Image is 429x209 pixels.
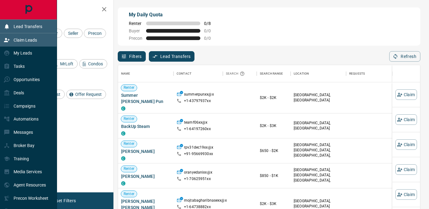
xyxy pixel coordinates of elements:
[66,31,80,36] span: Seller
[121,85,137,90] span: Renter
[204,36,218,41] span: 0 / 0
[349,65,365,82] div: Requests
[184,92,214,98] p: summerpunxx@x
[66,90,106,99] div: Offer Request
[86,31,104,36] span: Precon
[294,167,343,189] p: [GEOGRAPHIC_DATA], [GEOGRAPHIC_DATA], [GEOGRAPHIC_DATA], [GEOGRAPHIC_DATA]
[184,120,207,126] p: teamf06xx@x
[121,106,125,111] div: condos.ca
[51,59,78,68] div: MrLoft
[121,148,170,154] span: [PERSON_NAME]
[395,164,417,175] button: Claim
[184,198,227,204] p: mojtabagharibnasexx@x
[73,92,104,97] span: Offer Request
[121,65,130,82] div: Name
[129,11,218,18] p: My Daily Quota
[260,201,288,207] p: $2K - $3K
[260,95,288,100] p: $2K - $2K
[149,51,195,62] button: Lead Transfers
[64,29,83,38] div: Seller
[121,131,125,136] div: condos.ca
[389,51,420,62] button: Refresh
[204,21,218,26] span: 0 / 8
[121,191,137,197] span: Renter
[395,89,417,100] button: Claim
[129,36,142,41] span: Precon
[121,116,137,121] span: Renter
[121,181,125,186] div: condos.ca
[20,6,107,14] h2: Filters
[86,61,105,66] span: Condos
[121,141,137,146] span: Renter
[346,65,402,82] div: Requests
[121,166,137,171] span: Renter
[294,142,343,164] p: [GEOGRAPHIC_DATA], [GEOGRAPHIC_DATA], [GEOGRAPHIC_DATA], [GEOGRAPHIC_DATA]
[226,65,246,82] div: Search
[177,65,191,82] div: Contact
[129,21,142,26] span: Renter
[395,139,417,150] button: Claim
[257,65,291,82] div: Search Range
[395,189,417,200] button: Claim
[121,92,170,104] span: Summer [PERSON_NAME] Pun
[204,28,218,33] span: 0 / 0
[291,65,346,82] div: Location
[118,51,146,62] button: Filters
[118,65,174,82] div: Name
[47,195,80,206] button: Reset Filters
[121,123,170,129] span: BackUp Steam
[184,176,211,182] p: +1- 70625951xx
[121,173,170,179] span: [PERSON_NAME]
[294,199,343,209] p: [GEOGRAPHIC_DATA], [GEOGRAPHIC_DATA]
[79,59,107,68] div: Condos
[260,148,288,154] p: $650 - $2K
[184,151,213,157] p: +91- 95669930xx
[294,92,343,103] p: [GEOGRAPHIC_DATA], [GEOGRAPHIC_DATA]
[58,61,76,66] span: MrLoft
[395,114,417,125] button: Claim
[121,156,125,161] div: condos.ca
[84,29,106,38] div: Precon
[294,65,309,82] div: Location
[174,65,223,82] div: Contact
[129,28,142,33] span: Buyer
[260,173,288,178] p: $850 - $1K
[294,121,343,131] p: [GEOGRAPHIC_DATA], [GEOGRAPHIC_DATA]
[184,126,211,132] p: +1- 64197260xx
[184,98,211,104] p: +1- 43797937xx
[184,145,213,151] p: rpv31dec19xx@x
[260,65,283,82] div: Search Range
[260,123,288,129] p: $2K - $3K
[184,170,212,176] p: oranyedanixx@x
